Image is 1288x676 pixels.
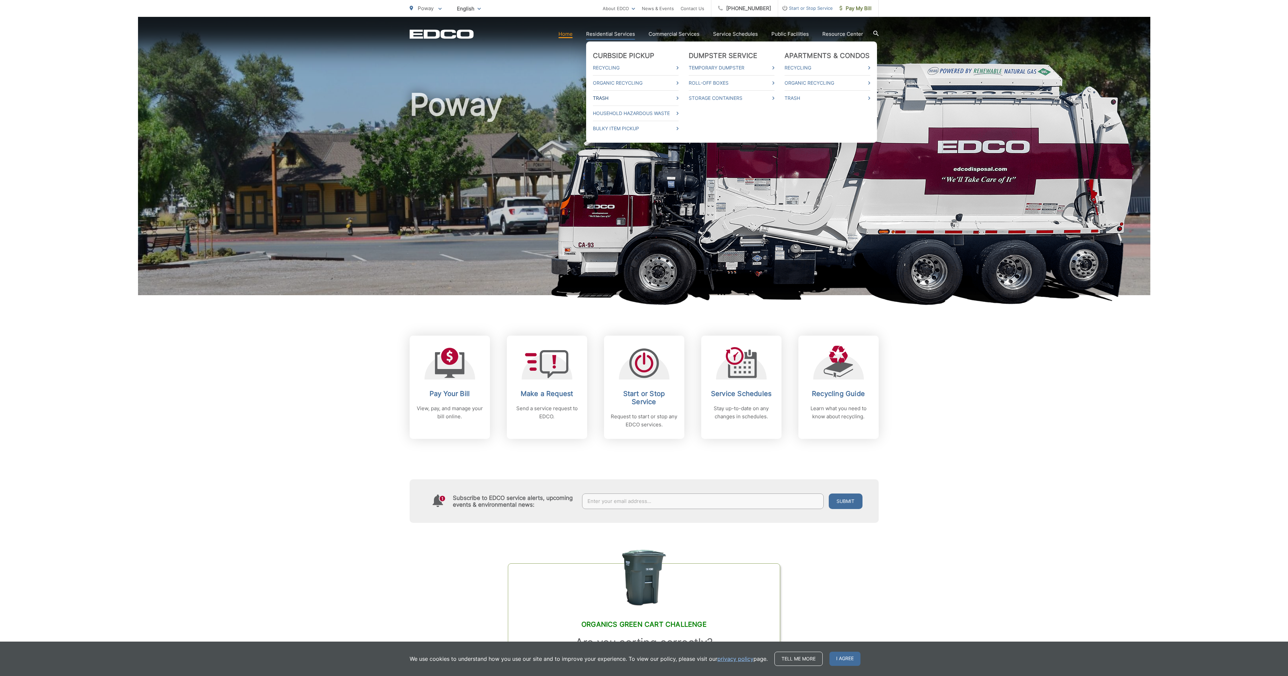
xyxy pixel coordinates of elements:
[701,336,782,439] a: Service Schedules Stay up-to-date on any changes in schedules.
[785,79,870,87] a: Organic Recycling
[774,652,823,666] a: Tell me more
[514,390,580,398] h2: Make a Request
[525,636,763,649] h3: Are you sorting correctly?
[525,620,763,628] h2: Organics Green Cart Challenge
[410,88,879,301] h1: Poway
[453,495,576,508] h4: Subscribe to EDCO service alerts, upcoming events & environmental news:
[582,494,824,509] input: Enter your email address...
[805,390,872,398] h2: Recycling Guide
[507,336,587,439] a: Make a Request Send a service request to EDCO.
[418,5,434,11] span: Poway
[593,109,679,117] a: Household Hazardous Waste
[805,404,872,421] p: Learn what you need to know about recycling.
[611,390,678,406] h2: Start or Stop Service
[410,655,768,663] p: We use cookies to understand how you use our site and to improve your experience. To view our pol...
[689,79,774,87] a: Roll-Off Boxes
[593,52,655,60] a: Curbside Pickup
[410,336,490,439] a: Pay Your Bill View, pay, and manage your bill online.
[593,124,679,133] a: Bulky Item Pickup
[558,30,573,38] a: Home
[840,4,872,12] span: Pay My Bill
[708,390,775,398] h2: Service Schedules
[785,64,870,72] a: Recycling
[593,64,679,72] a: Recycling
[593,94,679,102] a: Trash
[785,94,870,102] a: Trash
[410,29,474,39] a: EDCD logo. Return to the homepage.
[717,655,753,663] a: privacy policy
[603,4,635,12] a: About EDCO
[798,336,879,439] a: Recycling Guide Learn what you need to know about recycling.
[785,52,870,60] a: Apartments & Condos
[611,413,678,429] p: Request to start or stop any EDCO services.
[416,390,483,398] h2: Pay Your Bill
[586,30,635,38] a: Residential Services
[689,52,758,60] a: Dumpster Service
[649,30,700,38] a: Commercial Services
[514,404,580,421] p: Send a service request to EDCO.
[713,30,758,38] a: Service Schedules
[689,64,774,72] a: Temporary Dumpster
[829,494,862,509] button: Submit
[452,3,486,15] span: English
[829,652,860,666] span: I agree
[642,4,674,12] a: News & Events
[593,79,679,87] a: Organic Recycling
[416,404,483,421] p: View, pay, and manage your bill online.
[822,30,863,38] a: Resource Center
[708,404,775,421] p: Stay up-to-date on any changes in schedules.
[681,4,704,12] a: Contact Us
[771,30,809,38] a: Public Facilities
[689,94,774,102] a: Storage Containers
